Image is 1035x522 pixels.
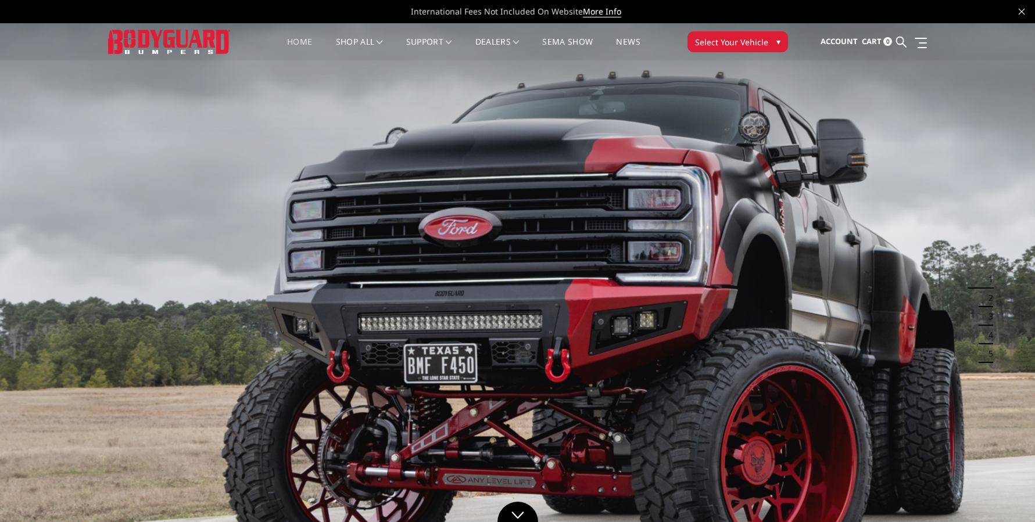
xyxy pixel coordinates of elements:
span: Select Your Vehicle [695,36,768,48]
a: Support [406,38,452,60]
a: Click to Down [497,502,538,522]
button: 1 of 5 [982,270,993,289]
a: More Info [583,6,621,17]
span: ▾ [776,35,780,48]
span: Account [821,36,858,46]
button: 5 of 5 [982,344,993,363]
a: Home [287,38,312,60]
span: Cart [862,36,882,46]
a: Cart 0 [862,26,892,57]
a: SEMA Show [542,38,593,60]
img: BODYGUARD BUMPERS [108,30,230,53]
button: 4 of 5 [982,326,993,344]
button: Select Your Vehicle [687,31,788,52]
a: Dealers [475,38,520,60]
button: 3 of 5 [982,307,993,326]
button: 2 of 5 [982,289,993,307]
a: shop all [336,38,383,60]
a: News [616,38,640,60]
a: Account [821,26,858,57]
span: 0 [883,37,892,46]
